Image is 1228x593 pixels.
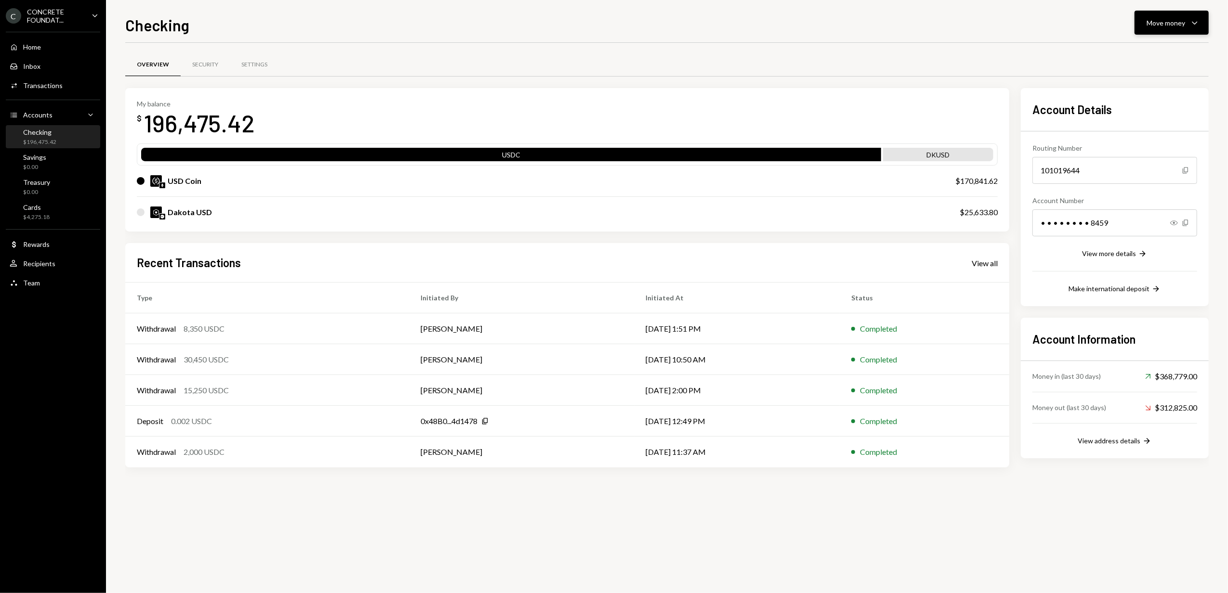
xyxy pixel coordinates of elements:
div: View address details [1078,437,1140,445]
div: My balance [137,100,255,108]
div: View all [972,258,998,268]
a: Treasury$0.00 [6,175,100,198]
td: [PERSON_NAME] [409,437,634,467]
div: $170,841.62 [955,175,998,187]
td: [PERSON_NAME] [409,313,634,344]
div: Dakota USD [168,206,212,218]
td: [DATE] 11:37 AM [634,437,840,467]
a: Accounts [6,106,100,123]
img: base-mainnet [159,214,165,219]
div: 8,350 USDC [184,323,224,335]
div: • • • • • • • • 8459 [1032,209,1197,236]
div: Security [192,61,218,69]
div: Deposit [137,415,163,427]
a: Recipients [6,255,100,272]
div: Completed [860,415,897,427]
div: Withdrawal [137,446,176,458]
div: Recipients [23,259,55,268]
button: Move money [1135,11,1209,35]
div: Overview [137,61,169,69]
div: Completed [860,323,897,335]
div: 30,450 USDC [184,354,229,365]
td: [PERSON_NAME] [409,375,634,406]
div: $312,825.00 [1145,402,1197,413]
img: DKUSD [150,206,162,218]
div: $0.00 [23,188,50,196]
div: C [6,8,21,24]
div: View more details [1082,249,1136,258]
img: ethereum-mainnet [159,182,165,188]
div: Completed [860,385,897,396]
h1: Checking [125,15,189,35]
div: Transactions [23,81,63,90]
div: Completed [860,446,897,458]
div: Completed [860,354,897,365]
div: Settings [241,61,267,69]
a: Team [6,274,100,291]
div: $196,475.42 [23,138,56,146]
div: Account Number [1032,195,1197,206]
td: [DATE] 12:49 PM [634,406,840,437]
a: Home [6,38,100,55]
img: USDC [150,175,162,187]
td: [DATE] 10:50 AM [634,344,840,375]
a: Settings [230,52,279,77]
div: Inbox [23,62,40,70]
a: Security [181,52,230,77]
h2: Recent Transactions [137,255,241,271]
th: Initiated At [634,283,840,313]
div: Money out (last 30 days) [1032,402,1106,413]
div: Cards [23,203,50,211]
a: Transactions [6,77,100,94]
div: Home [23,43,41,51]
a: Rewards [6,235,100,253]
div: Make international deposit [1069,284,1149,293]
div: $25,633.80 [960,206,998,218]
div: Team [23,279,40,287]
td: [DATE] 1:51 PM [634,313,840,344]
button: View address details [1078,436,1152,447]
div: 101019644 [1032,157,1197,184]
th: Status [840,283,1009,313]
button: Make international deposit [1069,284,1161,295]
div: Move money [1147,18,1185,28]
div: Checking [23,128,56,136]
div: USD Coin [168,175,201,187]
h2: Account Information [1032,331,1197,347]
td: [PERSON_NAME] [409,344,634,375]
div: 0x48B0...4d1478 [421,415,477,427]
div: Accounts [23,111,53,119]
div: Savings [23,153,46,161]
div: $4,275.18 [23,213,50,221]
div: USDC [141,150,881,163]
div: $ [137,114,142,123]
th: Type [125,283,409,313]
div: Routing Number [1032,143,1197,153]
div: Rewards [23,240,50,248]
th: Initiated By [409,283,634,313]
div: $0.00 [23,163,46,171]
div: Withdrawal [137,385,176,396]
button: View more details [1082,249,1148,259]
a: Savings$0.00 [6,150,100,173]
div: 196,475.42 [144,108,255,138]
div: Withdrawal [137,354,176,365]
div: Treasury [23,178,50,186]
div: CONCRETE FOUNDAT... [27,8,84,24]
td: [DATE] 2:00 PM [634,375,840,406]
div: 0.002 USDC [171,415,212,427]
h2: Account Details [1032,102,1197,117]
a: Cards$4,275.18 [6,200,100,223]
a: Inbox [6,57,100,75]
a: View all [972,258,998,268]
div: Money in (last 30 days) [1032,371,1101,381]
div: 2,000 USDC [184,446,224,458]
div: Withdrawal [137,323,176,335]
div: $368,779.00 [1145,371,1197,382]
div: 15,250 USDC [184,385,229,396]
a: Overview [125,52,181,77]
a: Checking$196,475.42 [6,125,100,148]
div: DKUSD [883,150,993,163]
